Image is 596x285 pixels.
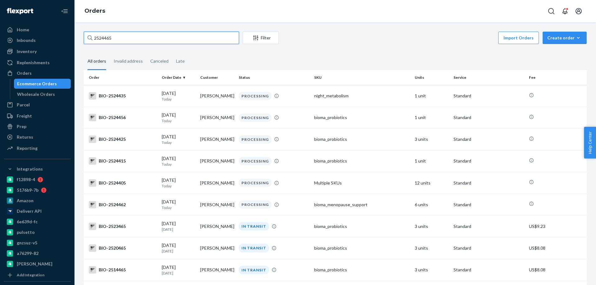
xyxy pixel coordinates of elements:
td: 3 units [412,216,451,237]
td: US$9.23 [526,216,587,237]
div: BIO-2523465 [89,223,157,230]
div: Inventory [17,48,37,55]
div: [DATE] [162,220,195,232]
a: 5176b9-7b [4,185,71,195]
button: Help Center [584,127,596,158]
div: [DATE] [162,112,195,123]
p: [DATE] [162,248,195,254]
p: Today [162,205,195,210]
div: bioma_menopause_support [314,202,410,208]
td: [PERSON_NAME] [198,216,236,237]
p: Standard [454,114,524,121]
a: Returns [4,132,71,142]
td: [PERSON_NAME] [198,237,236,259]
div: IN TRANSIT [239,244,269,252]
td: [PERSON_NAME] [198,85,236,107]
td: 3 units [412,259,451,281]
div: [DATE] [162,199,195,210]
div: bioma_probiotics [314,267,410,273]
a: f12898-4 [4,175,71,185]
th: Status [236,70,312,85]
a: Orders [84,7,105,14]
a: a76299-82 [4,248,71,258]
a: Ecommerce Orders [14,79,71,89]
a: Orders [4,68,71,78]
p: Today [162,140,195,145]
ol: breadcrumbs [79,2,110,20]
th: SKU [312,70,412,85]
a: [PERSON_NAME] [4,259,71,269]
button: Integrations [4,164,71,174]
p: Standard [454,136,524,142]
div: Parcel [17,102,30,108]
div: [DATE] [162,264,195,276]
button: Filter [243,32,279,44]
p: Today [162,118,195,123]
div: BIO-2514465 [89,266,157,274]
a: 6e639d-fc [4,217,71,227]
div: Home [17,27,29,33]
p: Standard [454,180,524,186]
button: Close Navigation [58,5,71,17]
div: Wholesale Orders [17,91,55,97]
a: Add Integration [4,271,71,279]
div: PROCESSING [239,92,272,100]
div: bioma_probiotics [314,223,410,229]
div: [DATE] [162,177,195,189]
p: Standard [454,202,524,208]
td: [PERSON_NAME] [198,150,236,172]
td: [PERSON_NAME] [198,172,236,194]
div: [PERSON_NAME] [17,261,52,267]
a: gnzsuz-v5 [4,238,71,248]
div: Freight [17,113,32,119]
div: Add Integration [17,272,44,278]
div: [DATE] [162,155,195,167]
div: IN TRANSIT [239,266,269,274]
p: Today [162,183,195,189]
div: PROCESSING [239,157,272,165]
div: [DATE] [162,90,195,102]
a: Freight [4,111,71,121]
td: 6 units [412,194,451,216]
div: BIO-2524462 [89,201,157,208]
div: pulsetto [17,229,35,235]
p: Standard [454,267,524,273]
a: Wholesale Orders [14,89,71,99]
th: Units [412,70,451,85]
div: gnzsuz-v5 [17,240,37,246]
div: Returns [17,134,33,140]
div: f12898-4 [17,176,35,183]
div: Filter [243,35,278,41]
div: All orders [88,53,106,70]
td: 1 unit [412,150,451,172]
input: Search orders [84,32,239,44]
a: Inbounds [4,35,71,45]
th: Order [84,70,159,85]
div: bioma_probiotics [314,114,410,121]
div: 5176b9-7b [17,187,38,193]
div: a76299-82 [17,250,38,256]
div: 6e639d-fc [17,219,38,225]
div: Late [176,53,185,69]
div: Prep [17,123,26,130]
div: Replenishments [17,60,50,66]
td: 3 units [412,128,451,150]
div: BIO-2524405 [89,179,157,187]
div: BIO-2520465 [89,244,157,252]
div: Integrations [17,166,43,172]
a: pulsetto [4,227,71,237]
p: Today [162,162,195,167]
p: Standard [454,245,524,251]
p: Standard [454,223,524,229]
div: night_metabolism [314,93,410,99]
div: Invalid address [114,53,143,69]
button: Open Search Box [545,5,558,17]
td: [PERSON_NAME] [198,259,236,281]
div: PROCESSING [239,200,272,209]
td: US$8.08 [526,259,587,281]
td: 3 units [412,237,451,259]
a: Deliverr API [4,206,71,216]
td: Multiple SKUs [312,172,412,194]
div: Create order [547,35,582,41]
